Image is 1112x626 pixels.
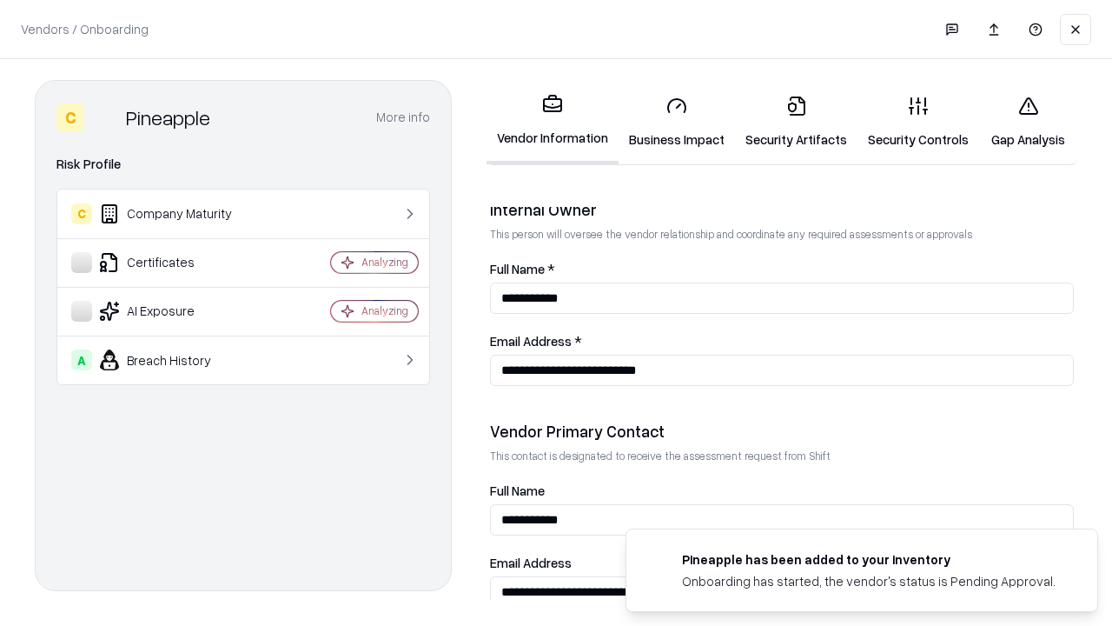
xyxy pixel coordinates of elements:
a: Security Artifacts [735,82,857,163]
div: AI Exposure [71,301,279,322]
div: Internal Owner [490,199,1074,220]
a: Vendor Information [486,80,619,164]
div: C [71,203,92,224]
a: Gap Analysis [979,82,1077,163]
div: Vendor Primary Contact [490,421,1074,442]
div: A [71,350,92,370]
label: Email Address * [490,335,1074,348]
p: This contact is designated to receive the assessment request from Shift [490,449,1074,463]
img: pineappleenergy.com [647,550,668,571]
img: Pineapple [91,103,119,131]
div: Analyzing [361,255,408,270]
label: Full Name [490,484,1074,497]
div: Company Maturity [71,203,279,224]
div: Onboarding has started, the vendor's status is Pending Approval. [682,572,1056,590]
div: Risk Profile [56,154,430,175]
div: Pineapple has been added to your inventory [682,550,1056,569]
div: Pineapple [126,103,210,131]
label: Full Name * [490,263,1074,276]
button: More info [376,102,430,133]
p: Vendors / Onboarding [21,20,149,38]
p: This person will oversee the vendor relationship and coordinate any required assessments or appro... [490,227,1074,242]
a: Business Impact [619,82,735,163]
div: Certificates [71,252,279,273]
div: Breach History [71,350,279,370]
div: C [56,103,84,131]
a: Security Controls [857,82,979,163]
label: Email Address [490,556,1074,569]
div: Analyzing [361,303,408,318]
